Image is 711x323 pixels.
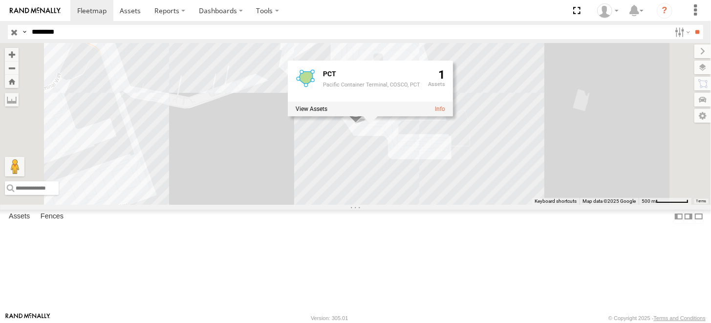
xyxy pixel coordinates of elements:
label: Assets [4,210,35,224]
label: View assets associated with this fence [296,106,327,113]
label: Search Query [21,25,28,39]
div: Pacific Container Terminal, COSCO, PCT [323,82,420,88]
label: Fences [36,210,68,224]
i: ? [657,3,672,19]
label: Hide Summary Table [694,210,704,224]
a: Visit our Website [5,313,50,323]
button: Drag Pegman onto the map to open Street View [5,157,24,176]
div: 1 [428,69,445,100]
button: Map Scale: 500 m per 63 pixels [639,198,691,205]
span: 500 m [642,198,656,204]
button: Keyboard shortcuts [535,198,577,205]
label: Map Settings [694,109,711,123]
div: Fence Name - PCT [323,71,420,78]
button: Zoom Home [5,75,19,88]
div: © Copyright 2025 - [608,315,706,321]
button: Zoom in [5,48,19,61]
button: Zoom out [5,61,19,75]
span: Map data ©2025 Google [582,198,636,204]
div: Zulema McIntosch [594,3,622,18]
label: Dock Summary Table to the Right [684,210,693,224]
img: rand-logo.svg [10,7,61,14]
a: Terms and Conditions [654,315,706,321]
a: View fence details [435,106,445,113]
label: Dock Summary Table to the Left [674,210,684,224]
label: Measure [5,93,19,107]
a: Terms [696,199,707,203]
div: Version: 305.01 [311,315,348,321]
label: Search Filter Options [671,25,692,39]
